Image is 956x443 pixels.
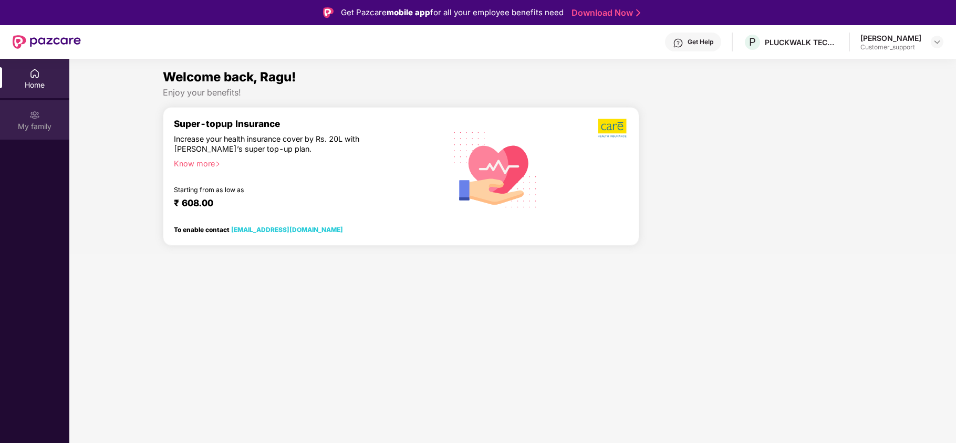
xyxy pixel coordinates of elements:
[163,87,863,98] div: Enjoy your benefits!
[688,38,713,46] div: Get Help
[174,134,393,154] div: Increase your health insurance cover by Rs. 20L with [PERSON_NAME]’s super top-up plan.
[445,118,546,220] img: svg+xml;base64,PHN2ZyB4bWxucz0iaHR0cDovL3d3dy53My5vcmcvMjAwMC9zdmciIHhtbG5zOnhsaW5rPSJodHRwOi8vd3...
[933,38,941,46] img: svg+xml;base64,PHN2ZyBpZD0iRHJvcGRvd24tMzJ4MzIiIHhtbG5zPSJodHRwOi8vd3d3LnczLm9yZy8yMDAwL3N2ZyIgd2...
[174,159,433,166] div: Know more
[636,7,640,18] img: Stroke
[571,7,637,18] a: Download Now
[598,118,628,138] img: b5dec4f62d2307b9de63beb79f102df3.png
[387,7,430,17] strong: mobile app
[765,37,838,47] div: PLUCKWALK TECHNOLOGIES PRIVATE
[13,35,81,49] img: New Pazcare Logo
[174,226,343,233] div: To enable contact
[174,197,429,210] div: ₹ 608.00
[860,43,921,51] div: Customer_support
[29,110,40,120] img: svg+xml;base64,PHN2ZyB3aWR0aD0iMjAiIGhlaWdodD0iMjAiIHZpZXdCb3g9IjAgMCAyMCAyMCIgZmlsbD0ibm9uZSIgeG...
[341,6,564,19] div: Get Pazcare for all your employee benefits need
[174,186,394,193] div: Starting from as low as
[29,68,40,79] img: svg+xml;base64,PHN2ZyBpZD0iSG9tZSIgeG1sbnM9Imh0dHA6Ly93d3cudzMub3JnLzIwMDAvc3ZnIiB3aWR0aD0iMjAiIG...
[860,33,921,43] div: [PERSON_NAME]
[174,118,439,129] div: Super-topup Insurance
[673,38,683,48] img: svg+xml;base64,PHN2ZyBpZD0iSGVscC0zMngzMiIgeG1sbnM9Imh0dHA6Ly93d3cudzMub3JnLzIwMDAvc3ZnIiB3aWR0aD...
[749,36,756,48] span: P
[323,7,334,18] img: Logo
[231,226,343,234] a: [EMAIL_ADDRESS][DOMAIN_NAME]
[215,161,221,167] span: right
[163,69,296,85] span: Welcome back, Ragu!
